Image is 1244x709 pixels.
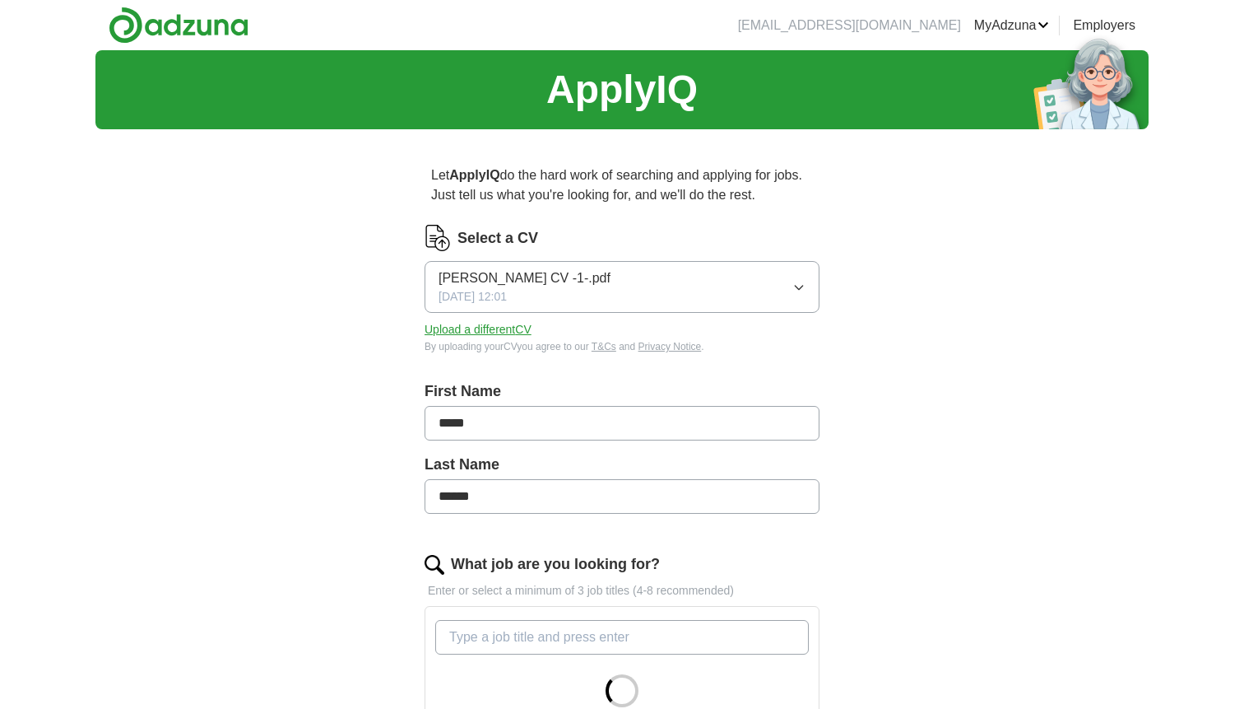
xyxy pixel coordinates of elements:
a: T&Cs [592,341,616,352]
div: By uploading your CV you agree to our and . [425,339,819,354]
strong: ApplyIQ [449,168,499,182]
img: search.png [425,555,444,575]
label: First Name [425,380,819,403]
input: Type a job title and press enter [435,620,809,655]
a: Privacy Notice [638,341,702,352]
label: Last Name [425,454,819,476]
li: [EMAIL_ADDRESS][DOMAIN_NAME] [738,16,961,35]
h1: ApplyIQ [546,60,698,119]
span: [PERSON_NAME] CV -1-.pdf [439,268,610,288]
button: Upload a differentCV [425,321,531,338]
p: Enter or select a minimum of 3 job titles (4-8 recommended) [425,582,819,599]
img: Adzuna logo [109,7,248,44]
p: Let do the hard work of searching and applying for jobs. Just tell us what you're looking for, an... [425,159,819,212]
span: [DATE] 12:01 [439,288,507,306]
a: Employers [1073,16,1135,35]
a: MyAdzuna [974,16,1050,35]
label: Select a CV [457,227,538,250]
button: [PERSON_NAME] CV -1-.pdf[DATE] 12:01 [425,261,819,313]
img: CV Icon [425,225,451,251]
label: What job are you looking for? [451,553,660,576]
